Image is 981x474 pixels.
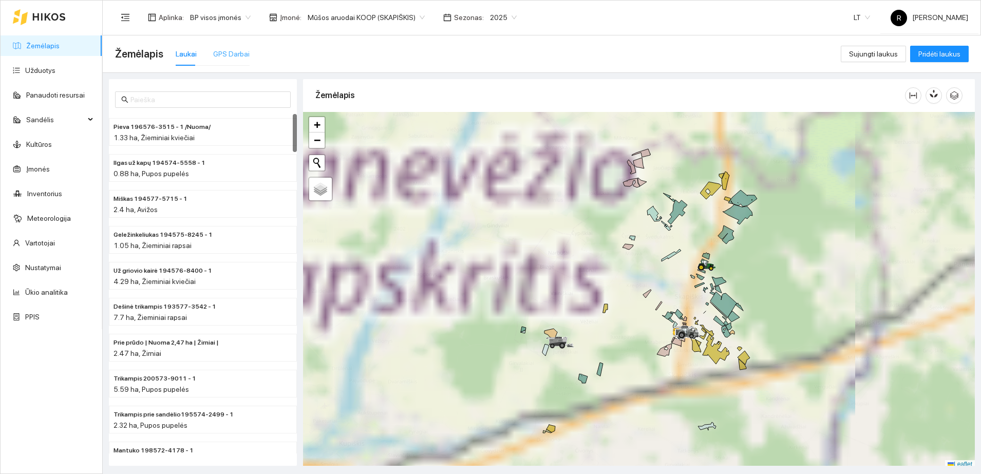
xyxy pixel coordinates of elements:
a: Zoom in [309,117,325,132]
span: + [314,118,320,131]
span: Už griovio kairė 194576-8400 - 1 [114,266,212,276]
span: [PERSON_NAME] [891,13,968,22]
span: 0.88 ha, Pupos pupelės [114,169,189,178]
span: 5.59 ha, Pupos pupelės [114,385,189,393]
span: Trikampis 200573-9011 - 1 [114,374,196,384]
span: Sandėlis [26,109,85,130]
button: Initiate a new search [309,155,325,170]
span: 4.29 ha, Žieminiai kviečiai [114,277,196,286]
span: layout [148,13,156,22]
button: menu-fold [115,7,136,28]
span: Sujungti laukus [849,48,898,60]
span: Įmonė : [280,12,301,23]
span: Mūšos aruodai KOOP (SKAPIŠKIS) [308,10,425,25]
span: 2.32 ha, Pupos pupelės [114,421,187,429]
a: Meteorologija [27,214,71,222]
span: calendar [443,13,451,22]
input: Paieška [130,94,285,105]
a: Ūkio analitika [25,288,68,296]
span: R [897,10,901,26]
span: Pieva 196576-3515 - 1 /Nuoma/ [114,122,211,132]
span: LT [854,10,870,25]
span: Prie prūdo | Nuoma 2,47 ha | Žirniai | [114,338,219,348]
a: Kultūros [26,140,52,148]
a: Vartotojai [25,239,55,247]
span: Mantuko 198572-4178 - 1 [114,446,194,456]
span: Pridėti laukus [918,48,960,60]
a: Zoom out [309,132,325,148]
span: Aplinka : [159,12,184,23]
a: Žemėlapis [26,42,60,50]
span: Ilgas už kapų 194574-5558 - 1 [114,158,205,168]
a: Leaflet [948,461,972,468]
a: Inventorius [27,189,62,198]
span: 1.05 ha, Žieminiai rapsai [114,241,192,250]
span: 1.33 ha, Žieminiai kviečiai [114,134,195,142]
a: Sujungti laukus [841,50,906,58]
span: 7.7 ha, Žieminiai rapsai [114,313,187,321]
a: Layers [309,178,332,200]
a: Pridėti laukus [910,50,969,58]
div: GPS Darbai [213,48,250,60]
span: 2.47 ha, Žirniai [114,349,161,357]
span: Trikampis prie sandėlio195574-2499 - 1 [114,410,234,420]
button: Sujungti laukus [841,46,906,62]
a: PPIS [25,313,40,321]
span: menu-fold [121,13,130,22]
span: BP visos įmonės [190,10,251,25]
span: Sezonas : [454,12,484,23]
div: Žemėlapis [315,81,905,110]
a: Užduotys [25,66,55,74]
span: Dešinė trikampis 193577-3542 - 1 [114,302,216,312]
button: column-width [905,87,921,104]
span: 2.4 ha, Avižos [114,205,158,214]
span: 2025 [490,10,517,25]
span: − [314,134,320,146]
span: search [121,96,128,103]
a: Nustatymai [25,263,61,272]
a: Įmonės [26,165,50,173]
span: Geležinkeliukas 194575-8245 - 1 [114,230,213,240]
button: Pridėti laukus [910,46,969,62]
span: Žemėlapis [115,46,163,62]
span: shop [269,13,277,22]
div: Laukai [176,48,197,60]
span: column-width [905,91,921,100]
a: Panaudoti resursai [26,91,85,99]
span: Miškas 194577-5715 - 1 [114,194,187,204]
